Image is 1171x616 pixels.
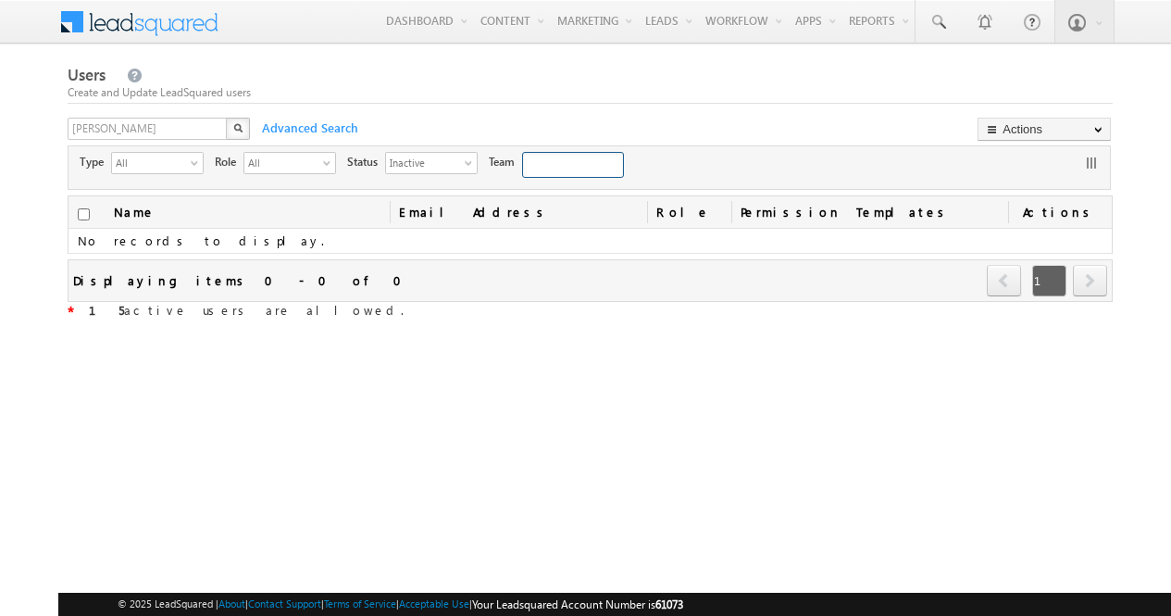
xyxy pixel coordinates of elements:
[323,157,338,168] span: select
[399,597,469,610] a: Acceptable Use
[731,196,1008,228] span: Permission Templates
[218,597,245,610] a: About
[1008,196,1112,228] span: Actions
[244,153,320,171] span: All
[987,265,1021,296] span: prev
[978,118,1111,141] button: Actions
[191,157,206,168] span: select
[68,84,1113,101] div: Create and Update LeadSquared users
[1073,265,1107,296] span: next
[1073,267,1107,296] a: next
[489,154,522,170] span: Team
[248,597,321,610] a: Contact Support
[472,597,683,611] span: Your Leadsquared Account Number is
[647,196,731,228] a: Role
[347,154,385,170] span: Status
[465,157,480,168] span: select
[1032,265,1066,296] span: 1
[112,153,188,171] span: All
[324,597,396,610] a: Terms of Service
[89,302,124,318] strong: 15
[987,267,1022,296] a: prev
[68,64,106,85] span: Users
[386,153,462,171] span: Inactive
[253,119,364,136] span: Advanced Search
[105,196,165,228] a: Name
[118,596,683,613] span: © 2025 LeadSquared | | | | |
[74,302,404,318] span: active users are allowed.
[68,118,229,140] input: Search Users
[215,154,243,170] span: Role
[69,229,1112,254] td: No records to display.
[655,597,683,611] span: 61073
[73,270,413,291] div: Displaying items 0 - 0 of 0
[233,123,243,132] img: Search
[80,154,111,170] span: Type
[390,196,646,228] a: Email Address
